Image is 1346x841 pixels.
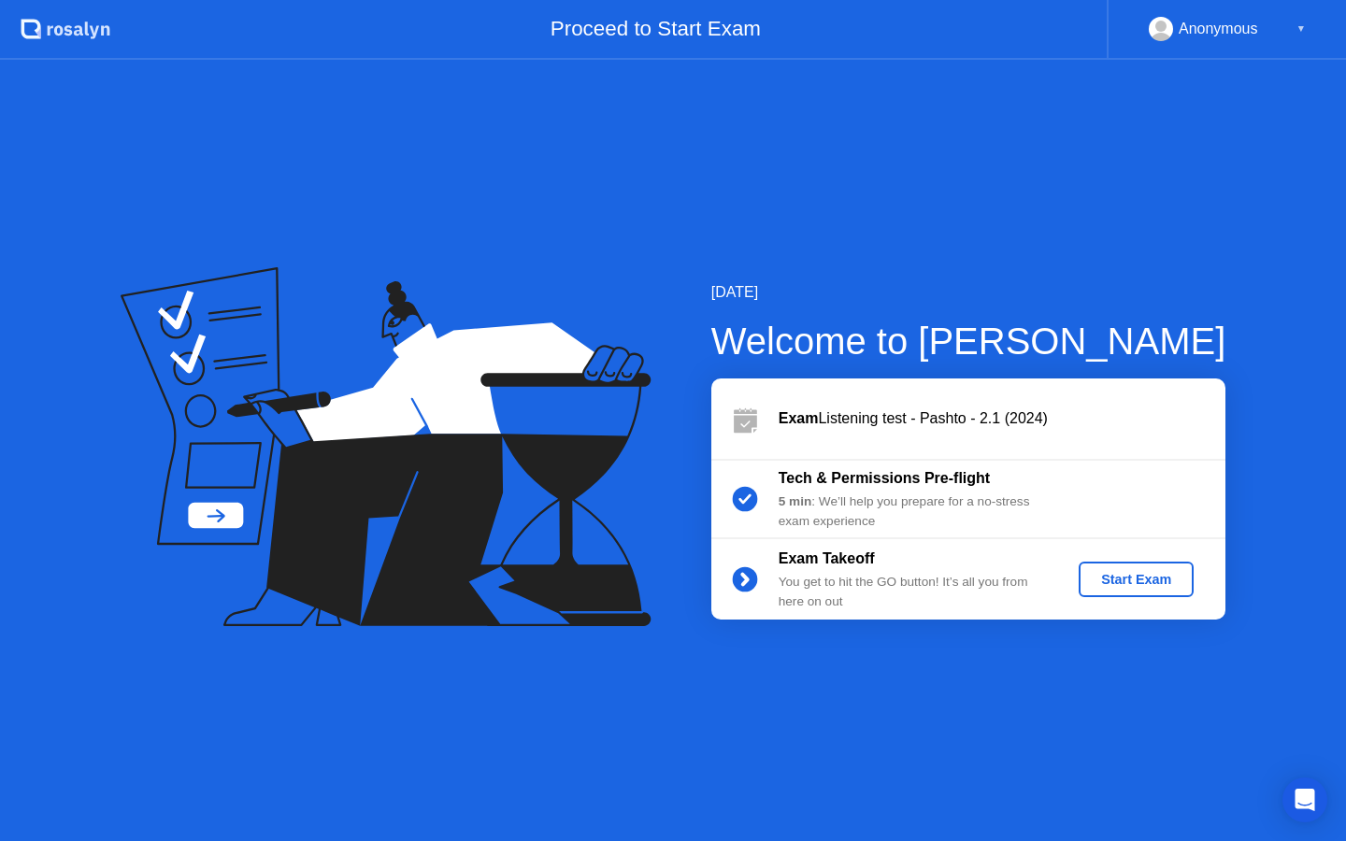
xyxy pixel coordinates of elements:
div: Open Intercom Messenger [1282,777,1327,822]
div: Welcome to [PERSON_NAME] [711,313,1226,369]
div: You get to hit the GO button! It’s all you from here on out [779,573,1048,611]
b: 5 min [779,494,812,508]
button: Start Exam [1079,562,1194,597]
b: Tech & Permissions Pre-flight [779,470,990,486]
div: [DATE] [711,281,1226,304]
div: Listening test - Pashto - 2.1 (2024) [779,407,1225,430]
b: Exam Takeoff [779,550,875,566]
div: Start Exam [1086,572,1186,587]
div: ▼ [1296,17,1306,41]
div: Anonymous [1179,17,1258,41]
b: Exam [779,410,819,426]
div: : We’ll help you prepare for a no-stress exam experience [779,492,1048,531]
